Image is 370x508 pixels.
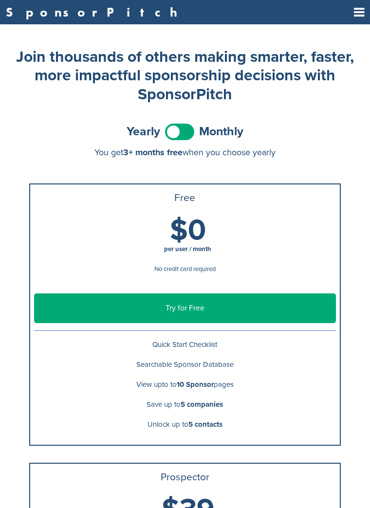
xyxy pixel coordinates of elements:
p: Searchable Sponsor Database [34,359,336,371]
a: SponsorPitch [6,6,184,18]
span: Monthly [199,126,243,138]
span: 3+ months free [123,147,183,158]
b: 10 Sponsor [177,380,214,389]
span: No credit card required [154,265,216,273]
span: Yearly [127,126,160,138]
div: You get when you choose yearly [12,147,358,157]
b: 5 contacts [188,420,222,429]
h2: Join thousands of others making smarter, faster, more impactful sponsorship decisions with Sponso... [12,48,358,104]
span: per user / month [164,245,211,253]
p: View upto to pages [34,379,336,391]
p: Quick Start Checklist [34,339,336,351]
h3: Prospector [34,472,336,483]
a: Try for Free [34,293,336,323]
p: Save up to [34,399,336,411]
h3: Free [34,192,336,204]
b: 5 companies [181,400,223,409]
span: $0 [170,213,206,248]
p: Unlock up to [34,418,336,431]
